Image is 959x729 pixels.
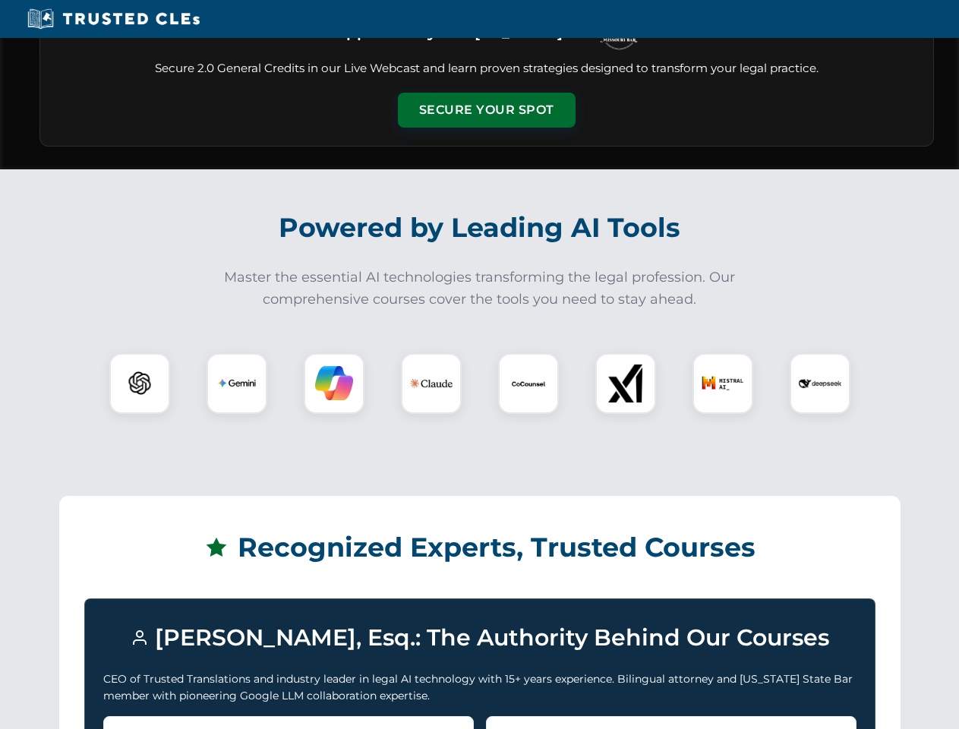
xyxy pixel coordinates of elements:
[103,617,856,658] h3: [PERSON_NAME], Esq.: The Authority Behind Our Courses
[214,267,746,311] p: Master the essential AI technologies transforming the legal profession. Our comprehensive courses...
[23,8,204,30] img: Trusted CLEs
[692,353,753,414] div: Mistral AI
[109,353,170,414] div: ChatGPT
[304,353,364,414] div: Copilot
[607,364,645,402] img: xAI Logo
[702,362,744,405] img: Mistral AI Logo
[398,93,576,128] button: Secure Your Spot
[799,362,841,405] img: DeepSeek Logo
[218,364,256,402] img: Gemini Logo
[103,671,856,705] p: CEO of Trusted Translations and industry leader in legal AI technology with 15+ years experience....
[410,362,453,405] img: Claude Logo
[207,353,267,414] div: Gemini
[58,60,915,77] p: Secure 2.0 General Credits in our Live Webcast and learn proven strategies designed to transform ...
[59,201,901,254] h2: Powered by Leading AI Tools
[401,353,462,414] div: Claude
[118,361,162,406] img: ChatGPT Logo
[498,353,559,414] div: CoCounsel
[509,364,547,402] img: CoCounsel Logo
[595,353,656,414] div: xAI
[315,364,353,402] img: Copilot Logo
[84,521,875,574] h2: Recognized Experts, Trusted Courses
[790,353,850,414] div: DeepSeek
